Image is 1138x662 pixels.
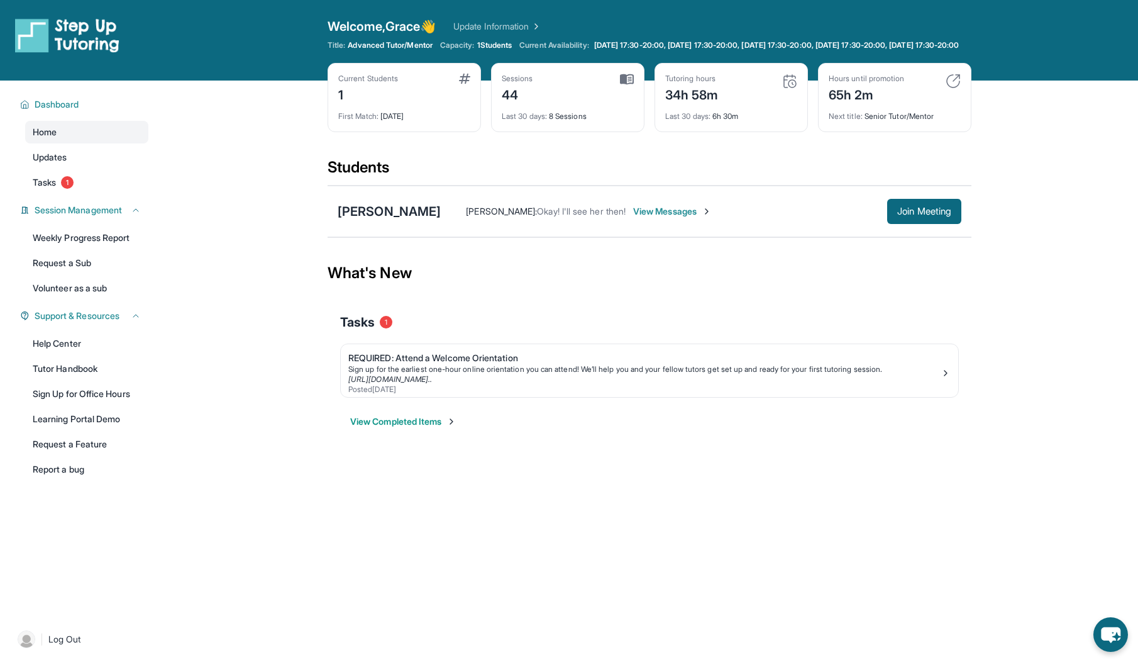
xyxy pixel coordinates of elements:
img: card [946,74,961,89]
button: Join Meeting [887,199,961,224]
a: Learning Portal Demo [25,408,148,430]
div: 6h 30m [665,104,797,121]
span: Welcome, Grace 👋 [328,18,436,35]
span: Advanced Tutor/Mentor [348,40,432,50]
img: Chevron-Right [702,206,712,216]
span: Last 30 days : [665,111,710,121]
span: Current Availability: [519,40,588,50]
span: 1 Students [477,40,512,50]
span: Home [33,126,57,138]
a: Tutor Handbook [25,357,148,380]
span: | [40,632,43,647]
div: 65h 2m [829,84,904,104]
span: Capacity: [440,40,475,50]
span: Updates [33,151,67,164]
div: 8 Sessions [502,104,634,121]
span: Join Meeting [897,208,951,215]
div: REQUIRED: Attend a Welcome Orientation [348,352,941,364]
a: Sign Up for Office Hours [25,383,148,405]
span: 1 [380,316,392,328]
a: [URL][DOMAIN_NAME].. [348,374,432,384]
a: [DATE] 17:30-20:00, [DATE] 17:30-20:00, [DATE] 17:30-20:00, [DATE] 17:30-20:00, [DATE] 17:30-20:00 [592,40,962,50]
span: Last 30 days : [502,111,547,121]
a: Help Center [25,332,148,355]
a: REQUIRED: Attend a Welcome OrientationSign up for the earliest one-hour online orientation you ca... [341,344,958,397]
div: Sessions [502,74,533,84]
img: user-img [18,631,35,648]
span: [PERSON_NAME] : [466,206,537,216]
button: Support & Resources [30,310,141,322]
a: Tasks1 [25,171,148,194]
span: View Messages [633,205,712,218]
span: Tasks [33,176,56,189]
span: Dashboard [35,98,79,111]
div: Students [328,157,971,185]
div: Tutoring hours [665,74,719,84]
div: [PERSON_NAME] [338,203,441,220]
a: Volunteer as a sub [25,277,148,300]
div: Sign up for the earliest one-hour online orientation you can attend! We’ll help you and your fell... [348,364,941,374]
span: 1 [61,176,74,189]
a: |Log Out [13,626,148,653]
span: Okay! I'll see her then! [537,206,626,216]
span: Support & Resources [35,310,119,322]
a: Update Information [453,20,541,33]
div: What's New [328,245,971,301]
button: View Completed Items [350,415,456,428]
img: card [782,74,797,89]
div: Hours until promotion [829,74,904,84]
a: Report a bug [25,458,148,481]
span: Session Management [35,204,122,216]
div: Current Students [338,74,398,84]
div: 44 [502,84,533,104]
span: Tasks [340,313,375,331]
a: Home [25,121,148,143]
img: card [459,74,470,84]
img: card [620,74,634,85]
a: Request a Sub [25,252,148,274]
span: Log Out [48,633,81,646]
img: logo [15,18,119,53]
a: Weekly Progress Report [25,227,148,249]
span: [DATE] 17:30-20:00, [DATE] 17:30-20:00, [DATE] 17:30-20:00, [DATE] 17:30-20:00, [DATE] 17:30-20:00 [594,40,959,50]
div: 1 [338,84,398,104]
div: 34h 58m [665,84,719,104]
div: [DATE] [338,104,470,121]
span: Next title : [829,111,863,121]
button: Dashboard [30,98,141,111]
img: Chevron Right [529,20,541,33]
a: Updates [25,146,148,169]
div: Posted [DATE] [348,384,941,395]
span: First Match : [338,111,378,121]
a: Request a Feature [25,433,148,456]
div: Senior Tutor/Mentor [829,104,961,121]
button: chat-button [1093,617,1128,652]
button: Session Management [30,204,141,216]
span: Title: [328,40,345,50]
